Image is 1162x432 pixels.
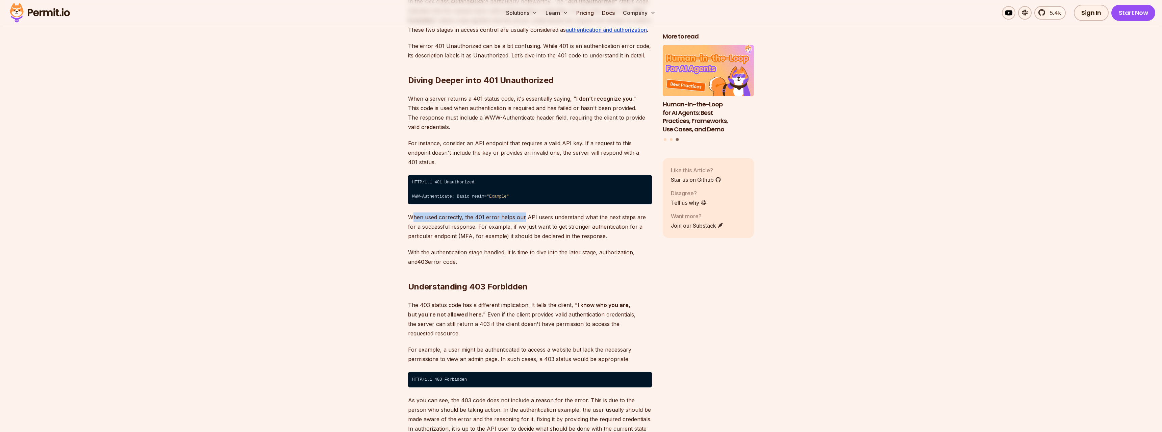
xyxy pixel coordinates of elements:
p: For instance, consider an API endpoint that requires a valid API key. If a request to this endpoi... [408,138,652,167]
a: Tell us why [671,198,707,206]
a: Human-in-the-Loop for AI Agents: Best Practices, Frameworks, Use Cases, and DemoHuman-in-the-Loop... [663,45,754,134]
button: Learn [543,6,571,20]
p: When a server returns a 401 status code, it's essentially saying, " ." This code is used when aut... [408,94,652,132]
div: Posts [663,45,754,142]
h2: More to read [663,32,754,41]
a: authentication and authorization [566,26,647,33]
p: Disagree? [671,189,707,197]
h3: Human-in-the-Loop for AI Agents: Best Practices, Frameworks, Use Cases, and Demo [663,100,754,133]
span: 5.4k [1046,9,1061,17]
strong: 403 [418,258,428,265]
a: Star us on Github [671,175,721,183]
span: "Example" [487,194,509,199]
a: Start Now [1111,5,1156,21]
button: Company [620,6,658,20]
a: Join our Substack [671,221,724,229]
img: Human-in-the-Loop for AI Agents: Best Practices, Frameworks, Use Cases, and Demo [663,45,754,96]
strong: I don’t recognize you [576,95,632,102]
h2: Understanding 403 Forbidden [408,254,652,292]
li: 3 of 3 [663,45,754,134]
p: When used correctly, the 401 error helps our API users understand what the next steps are for a s... [408,212,652,241]
p: The error 401 Unauthorized can be a bit confusing. While 401 is an authentication error code, its... [408,41,652,60]
p: Want more? [671,212,724,220]
button: Go to slide 1 [664,138,666,141]
p: With the authentication stage handled, it is time to dive into the later stage, authorization, an... [408,248,652,266]
p: For example, a user might be authenticated to access a website but lack the necessary permissions... [408,345,652,364]
p: The 403 status code has a different implication. It tells the client, " " Even if the client prov... [408,300,652,338]
code: HTTP/1.1 403 Forbidden [408,372,652,387]
code: HTTP/1.1 401 Unauthorized ⁠ WWW-Authenticate: Basic realm= [408,175,652,205]
img: Permit logo [7,1,73,24]
h2: Diving Deeper into 401 Unauthorized [408,48,652,86]
button: Solutions [503,6,540,20]
a: Docs [599,6,617,20]
button: Go to slide 3 [676,138,679,141]
a: Sign In [1074,5,1109,21]
p: Like this Article? [671,166,721,174]
a: 5.4k [1034,6,1066,20]
button: Go to slide 2 [670,138,673,141]
a: Pricing [574,6,597,20]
